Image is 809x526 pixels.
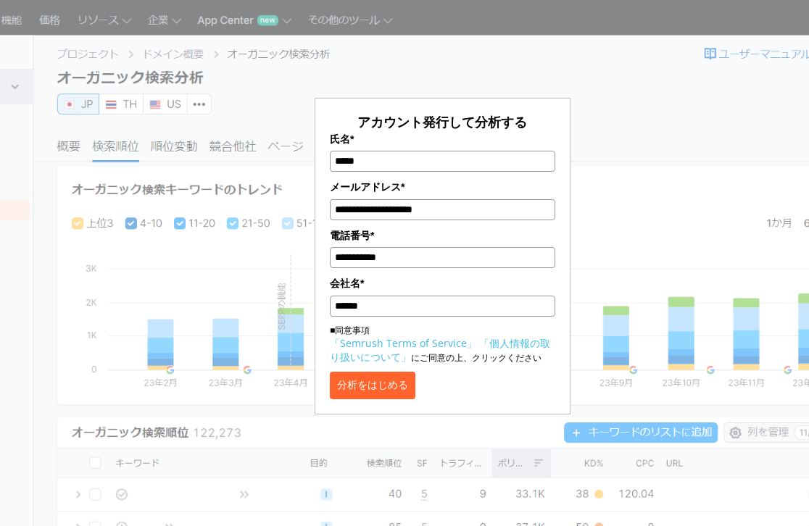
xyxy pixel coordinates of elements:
[330,179,555,195] label: メールアドレス*
[330,336,550,364] a: 「個人情報の取り扱いについて」
[330,336,477,350] a: 「Semrush Terms of Service」
[330,372,415,399] button: 分析をはじめる
[330,227,555,243] label: 電話番号*
[330,324,555,364] p: ■同意事項 にご同意の上、クリックください
[357,113,527,130] span: アカウント発行して分析する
